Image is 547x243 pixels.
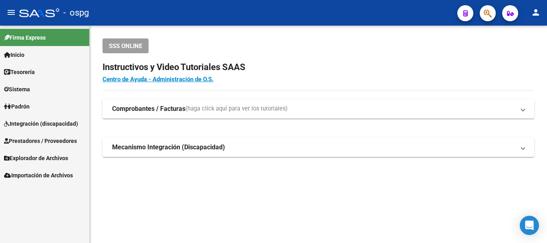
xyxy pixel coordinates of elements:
[6,8,16,17] mat-icon: menu
[4,154,68,163] span: Explorador de Archivos
[4,102,30,111] span: Padrón
[4,119,78,128] span: Integración (discapacidad)
[103,138,534,157] mat-expansion-panel-header: Mecanismo Integración (Discapacidad)
[4,171,73,180] span: Importación de Archivos
[4,137,77,145] span: Prestadores / Proveedores
[63,4,89,22] span: - ospg
[109,42,142,50] span: SSS ONLINE
[112,143,225,152] strong: Mecanismo Integración (Discapacidad)
[103,60,534,75] h2: Instructivos y Video Tutoriales SAAS
[4,33,46,42] span: Firma Express
[4,85,30,94] span: Sistema
[4,50,24,59] span: Inicio
[103,76,213,83] a: Centro de Ayuda - Administración de O.S.
[103,99,534,118] mat-expansion-panel-header: Comprobantes / Facturas(haga click aquí para ver los tutoriales)
[531,8,541,17] mat-icon: person
[520,216,539,235] div: Open Intercom Messenger
[185,104,288,113] span: (haga click aquí para ver los tutoriales)
[4,68,35,76] span: Tesorería
[103,38,149,53] button: SSS ONLINE
[112,104,185,113] strong: Comprobantes / Facturas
